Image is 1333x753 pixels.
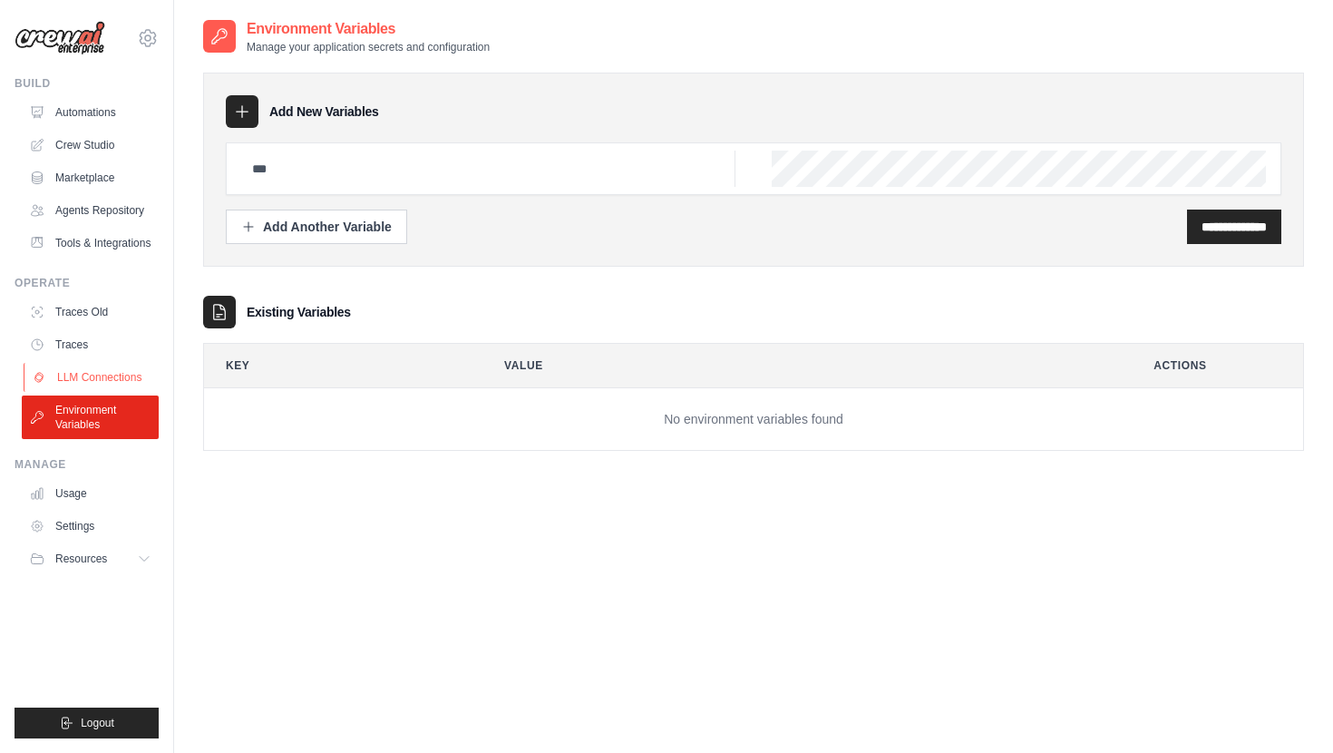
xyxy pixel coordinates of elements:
th: Actions [1132,344,1303,387]
button: Logout [15,708,159,738]
td: No environment variables found [204,388,1303,451]
a: Traces Old [22,298,159,327]
h3: Existing Variables [247,303,351,321]
a: Environment Variables [22,396,159,439]
a: Marketplace [22,163,159,192]
a: Automations [22,98,159,127]
th: Value [482,344,1117,387]
a: Tools & Integrations [22,229,159,258]
th: Key [204,344,468,387]
span: Resources [55,552,107,566]
img: Logo [15,21,105,55]
div: Manage [15,457,159,472]
h3: Add New Variables [269,103,379,121]
a: Settings [22,512,159,541]
a: Agents Repository [22,196,159,225]
button: Add Another Variable [226,210,407,244]
a: Usage [22,479,159,508]
h2: Environment Variables [247,18,490,40]
div: Build [15,76,159,91]
a: Traces [22,330,159,359]
p: Manage your application secrets and configuration [247,40,490,54]
div: Add Another Variable [241,218,392,236]
a: LLM Connections [24,363,161,392]
span: Logout [81,716,114,730]
button: Resources [22,544,159,573]
div: Operate [15,276,159,290]
a: Crew Studio [22,131,159,160]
